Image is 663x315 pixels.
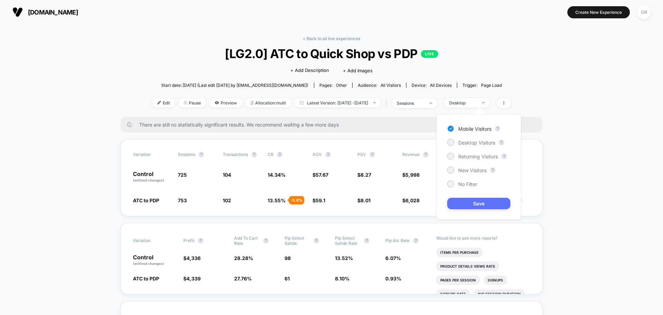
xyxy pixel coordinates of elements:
[133,254,176,266] p: Control
[133,171,171,183] p: Control
[234,235,260,246] span: Add To Cart Rate
[402,172,420,178] span: $
[133,152,171,157] span: Variation
[335,255,353,261] span: 13.52 %
[10,7,80,18] button: [DOMAIN_NAME]
[316,197,325,203] span: 59.1
[458,181,477,187] span: No Filter
[199,152,204,157] button: ?
[133,276,159,281] span: ATC to PDP
[402,152,420,157] span: Revenue
[490,167,496,173] button: ?
[161,83,308,88] span: Start date: [DATE] (Last edit [DATE] by [EMAIL_ADDRESS][DOMAIN_NAME])
[483,275,507,285] li: Signups
[402,197,420,203] span: $
[285,235,310,246] span: Plp Select Sahde
[405,172,420,178] span: 5,998
[384,98,392,108] span: |
[325,152,331,157] button: ?
[133,178,164,182] span: (without changes)
[357,172,371,178] span: $
[436,289,470,299] li: Signups Rate
[430,83,452,88] span: all devices
[449,100,477,105] div: Desktop
[178,152,195,157] span: Sessions
[385,238,410,243] span: Plp Atc Rate
[133,261,164,266] span: (without changes)
[314,238,319,243] button: ?
[178,172,187,178] span: 725
[458,140,495,146] span: Desktop Visitors
[397,101,424,106] div: sessions
[246,98,291,108] span: Allocation: multi
[179,98,206,108] span: Pause
[567,6,630,18] button: Create New Experience
[499,140,504,145] button: ?
[336,83,347,88] span: other
[300,101,304,104] img: calendar
[313,197,325,203] span: $
[313,152,322,157] span: AOV
[421,50,438,58] p: LIVE
[268,172,286,178] span: 14.34 %
[251,152,257,157] button: ?
[183,276,201,281] span: $
[234,255,253,261] span: 28.28 %
[481,83,502,88] span: Page Load
[635,5,653,19] button: GR
[198,238,203,243] button: ?
[473,289,525,299] li: Avg Session Duration
[285,255,291,261] span: 98
[385,255,401,261] span: 6.07 %
[436,248,483,257] li: Items Per Purchase
[413,238,419,243] button: ?
[436,275,480,285] li: Pages Per Session
[210,98,242,108] span: Preview
[458,154,498,159] span: Returning Visitors
[184,101,187,104] img: end
[385,276,401,281] span: 0.93 %
[501,154,507,159] button: ?
[133,235,171,246] span: Variation
[303,36,360,41] a: < Back to all live experiences
[178,197,187,203] span: 753
[462,83,502,88] div: Trigger:
[289,196,304,204] div: - 5.6 %
[423,152,429,157] button: ?
[406,83,457,88] span: Device:
[319,83,347,88] div: Pages:
[263,238,269,243] button: ?
[369,152,375,157] button: ?
[295,98,381,108] span: Latest Version: [DATE] - [DATE]
[343,68,373,73] span: + Add Images
[152,98,175,108] span: Edit
[12,7,23,17] img: Visually logo
[183,255,201,261] span: $
[290,67,329,74] span: + Add Description
[335,276,349,281] span: 8.10 %
[373,102,376,103] img: end
[223,172,231,178] span: 104
[268,197,286,203] span: 13.55 %
[436,261,499,271] li: Product Details Views Rate
[335,235,361,246] span: Plp Select Sahde Rate
[234,276,252,281] span: 27.76 %
[223,152,248,157] span: Transactions
[357,152,366,157] span: PSV
[313,172,328,178] span: $
[268,152,273,157] span: CR
[447,198,510,209] button: Save
[170,46,493,61] span: [LG2.0] ATC to Quick Shop vs PDP
[361,172,371,178] span: 8.27
[285,276,290,281] span: 61
[458,126,491,132] span: Mobile Visitors
[637,6,651,19] div: GR
[430,102,432,104] img: end
[139,122,529,128] span: There are still no statistically significant results. We recommend waiting a few more days
[251,101,253,105] img: rebalance
[482,102,484,103] img: end
[436,235,530,241] p: Would like to see more reports?
[358,83,401,88] div: Audience:
[364,238,369,243] button: ?
[357,197,371,203] span: $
